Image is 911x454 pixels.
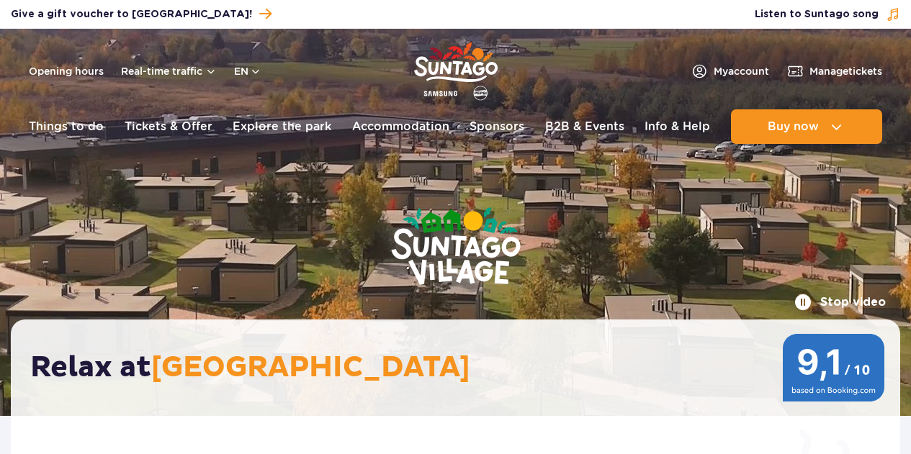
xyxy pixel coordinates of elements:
a: Opening hours [29,64,104,78]
a: B2B & Events [545,109,624,144]
a: Park of Poland [414,36,498,102]
img: 9,1/10 wg ocen z Booking.com [781,334,886,401]
button: Real-time traffic [121,65,217,77]
img: Suntago Village [333,151,578,344]
span: Buy now [768,120,819,133]
button: Stop video [794,294,886,311]
a: Give a gift voucher to [GEOGRAPHIC_DATA]! [11,4,271,24]
a: Tickets & Offer [125,109,212,144]
a: Myaccount [691,63,769,80]
a: Managetickets [786,63,882,80]
a: Explore the park [233,109,331,144]
button: Listen to Suntago song [755,7,900,22]
span: Listen to Suntago song [755,7,879,22]
a: Accommodation [352,109,449,144]
a: Things to do [29,109,104,144]
button: en [234,64,261,78]
span: My account [714,64,769,78]
span: Manage tickets [809,64,882,78]
button: Buy now [731,109,882,144]
span: [GEOGRAPHIC_DATA] [151,350,470,386]
a: Sponsors [470,109,524,144]
h2: Relax at [30,350,895,386]
span: Give a gift voucher to [GEOGRAPHIC_DATA]! [11,7,252,22]
a: Info & Help [645,109,710,144]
